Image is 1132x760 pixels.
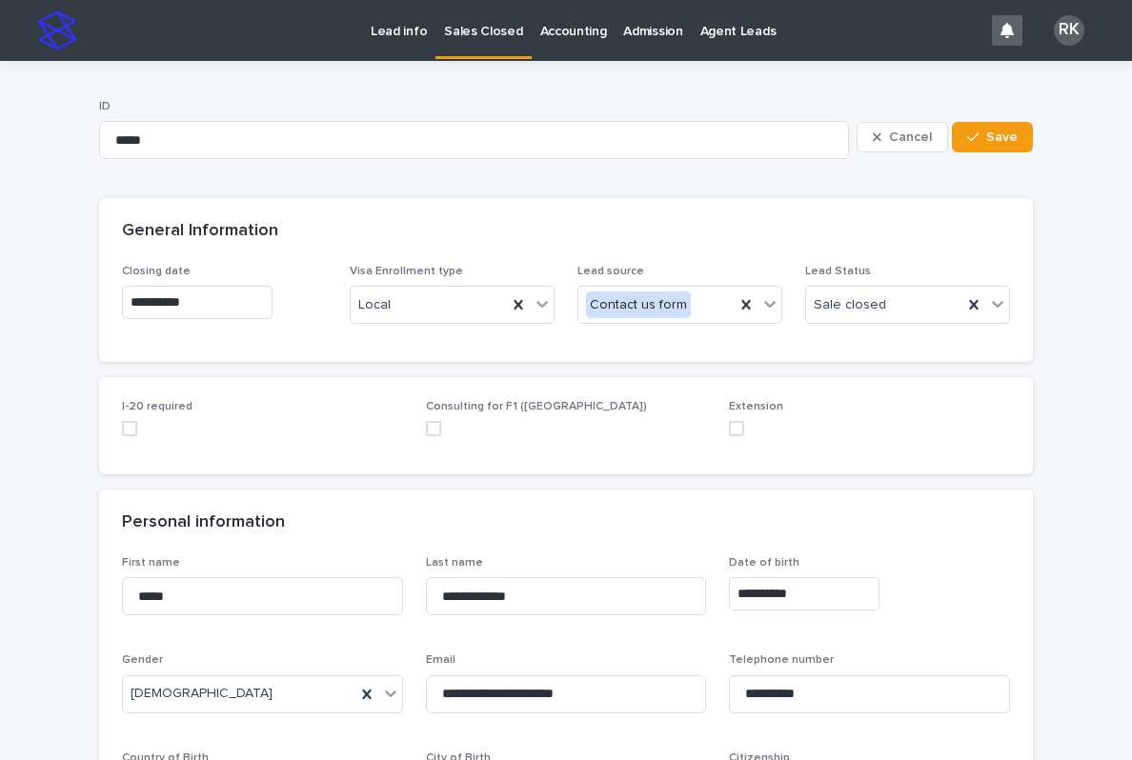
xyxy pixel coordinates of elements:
span: Closing date [122,266,191,277]
span: Telephone number [729,654,834,666]
span: ID [99,101,111,112]
div: Contact us form [586,291,691,319]
button: Save [952,122,1033,152]
span: Date of birth [729,557,799,569]
span: [DEMOGRAPHIC_DATA] [131,684,273,704]
span: I-20 required [122,401,192,412]
span: Save [986,130,1018,144]
span: Cancel [889,130,932,144]
span: Last name [426,557,483,569]
span: Email [426,654,455,666]
h2: General Information [122,221,278,242]
span: Visa Enrollment type [350,266,463,277]
span: Local [358,295,391,315]
div: RK [1054,15,1084,46]
span: Gender [122,654,163,666]
span: Consulting for F1 ([GEOGRAPHIC_DATA]) [426,401,647,412]
span: First name [122,557,180,569]
span: Lead Status [805,266,871,277]
img: stacker-logo-s-only.png [38,11,76,50]
h2: Personal information [122,512,285,533]
button: Cancel [857,122,948,152]
span: Sale closed [814,295,886,315]
span: Lead source [577,266,644,277]
span: Extension [729,401,783,412]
